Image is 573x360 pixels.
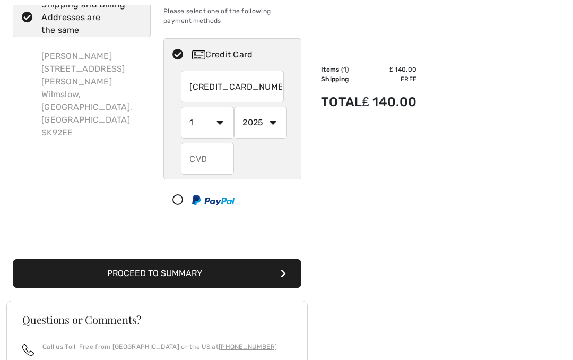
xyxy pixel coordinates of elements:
td: Items ( ) [321,65,362,74]
span: 1 [343,66,346,73]
td: Total [321,84,362,120]
td: Free [362,74,417,84]
td: Shipping [321,74,362,84]
td: ₤ 140.00 [362,84,417,120]
h3: Questions or Comments? [22,314,292,325]
img: call [22,344,34,356]
a: [PHONE_NUMBER] [219,343,277,350]
input: Card number [181,71,284,102]
div: Credit Card [192,48,294,61]
td: ₤ 140.00 [362,65,417,74]
button: Proceed to Summary [13,259,301,288]
img: Credit Card [192,50,205,59]
img: PayPal [192,195,235,205]
div: [PERSON_NAME] [STREET_ADDRESS][PERSON_NAME] Wilmslow, [GEOGRAPHIC_DATA], [GEOGRAPHIC_DATA] SK92EE [33,41,151,148]
p: Call us Toll-Free from [GEOGRAPHIC_DATA] or the US at [42,342,277,352]
input: CVD [181,143,234,175]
